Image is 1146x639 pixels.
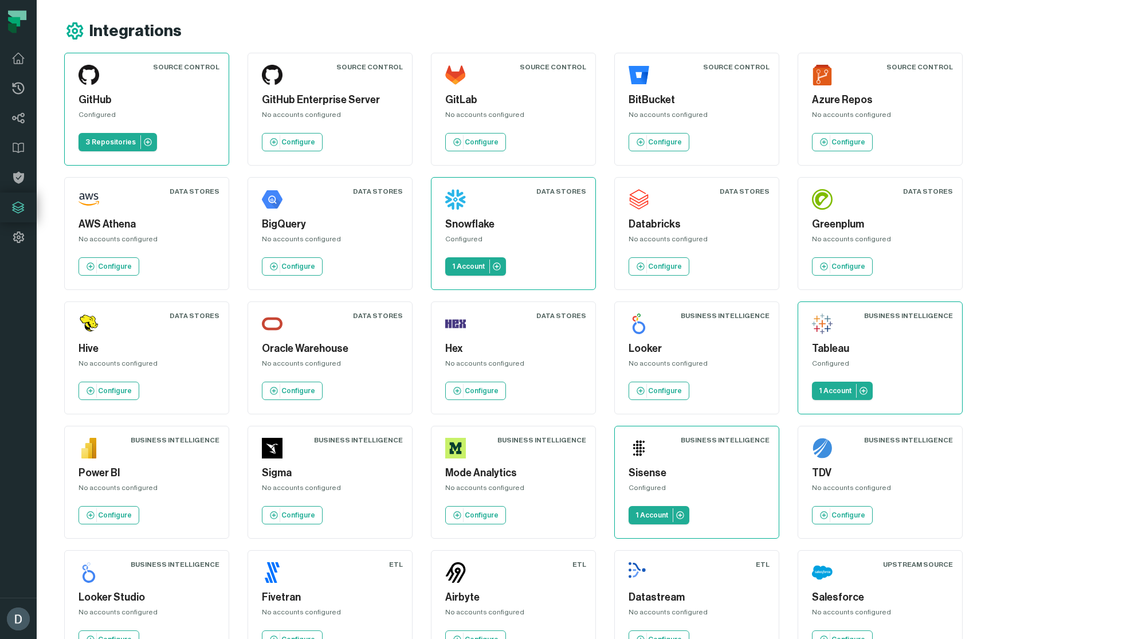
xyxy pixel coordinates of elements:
[864,311,953,320] div: Business Intelligence
[812,483,948,497] div: No accounts configured
[153,62,219,72] div: Source Control
[262,234,398,248] div: No accounts configured
[465,511,499,520] p: Configure
[629,110,765,124] div: No accounts configured
[262,65,282,85] img: GitHub Enterprise Server
[812,65,833,85] img: Azure Repos
[79,590,215,605] h5: Looker Studio
[812,465,948,481] h5: TDV
[812,359,948,373] div: Configured
[262,483,398,497] div: No accounts configured
[445,607,582,621] div: No accounts configured
[629,92,765,108] h5: BitBucket
[445,590,582,605] h5: Airbyte
[353,311,403,320] div: Data Stores
[629,506,689,524] a: 1 Account
[703,62,770,72] div: Source Control
[445,110,582,124] div: No accounts configured
[445,562,466,583] img: Airbyte
[262,341,398,356] h5: Oracle Warehouse
[886,62,953,72] div: Source Control
[79,257,139,276] a: Configure
[445,234,582,248] div: Configured
[262,217,398,232] h5: BigQuery
[445,92,582,108] h5: GitLab
[629,189,649,210] img: Databricks
[648,138,682,147] p: Configure
[445,382,506,400] a: Configure
[445,217,582,232] h5: Snowflake
[629,590,765,605] h5: Datastream
[629,562,649,583] img: Datastream
[629,133,689,151] a: Configure
[864,436,953,445] div: Business Intelligence
[445,133,506,151] a: Configure
[445,438,466,458] img: Mode Analytics
[445,189,466,210] img: Snowflake
[812,110,948,124] div: No accounts configured
[629,257,689,276] a: Configure
[452,262,485,271] p: 1 Account
[831,511,865,520] p: Configure
[629,217,765,232] h5: Databricks
[812,438,833,458] img: TDV
[445,65,466,85] img: GitLab
[445,465,582,481] h5: Mode Analytics
[445,257,506,276] a: 1 Account
[131,436,219,445] div: Business Intelligence
[812,217,948,232] h5: Greenplum
[79,438,99,458] img: Power BI
[629,359,765,373] div: No accounts configured
[281,262,315,271] p: Configure
[262,189,282,210] img: BigQuery
[79,234,215,248] div: No accounts configured
[281,138,315,147] p: Configure
[79,465,215,481] h5: Power BI
[262,607,398,621] div: No accounts configured
[497,436,586,445] div: Business Intelligence
[465,386,499,395] p: Configure
[812,607,948,621] div: No accounts configured
[79,607,215,621] div: No accounts configured
[314,436,403,445] div: Business Intelligence
[648,386,682,395] p: Configure
[831,138,865,147] p: Configure
[131,560,219,569] div: Business Intelligence
[812,341,948,356] h5: Tableau
[79,359,215,373] div: No accounts configured
[812,382,873,400] a: 1 Account
[536,187,586,196] div: Data Stores
[98,386,132,395] p: Configure
[262,133,323,151] a: Configure
[98,262,132,271] p: Configure
[79,506,139,524] a: Configure
[465,138,499,147] p: Configure
[812,133,873,151] a: Configure
[903,187,953,196] div: Data Stores
[629,341,765,356] h5: Looker
[629,465,765,481] h5: Sisense
[262,590,398,605] h5: Fivetran
[812,506,873,524] a: Configure
[262,438,282,458] img: Sigma
[720,187,770,196] div: Data Stores
[85,138,136,147] p: 3 Repositories
[98,511,132,520] p: Configure
[170,187,219,196] div: Data Stores
[389,560,403,569] div: ETL
[89,21,182,41] h1: Integrations
[812,92,948,108] h5: Azure Repos
[7,607,30,630] img: avatar of Daniel Lahyani
[79,341,215,356] h5: Hive
[629,313,649,334] img: Looker
[629,382,689,400] a: Configure
[262,359,398,373] div: No accounts configured
[79,483,215,497] div: No accounts configured
[281,511,315,520] p: Configure
[812,234,948,248] div: No accounts configured
[681,311,770,320] div: Business Intelligence
[79,189,99,210] img: AWS Athena
[812,562,833,583] img: Salesforce
[536,311,586,320] div: Data Stores
[681,436,770,445] div: Business Intelligence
